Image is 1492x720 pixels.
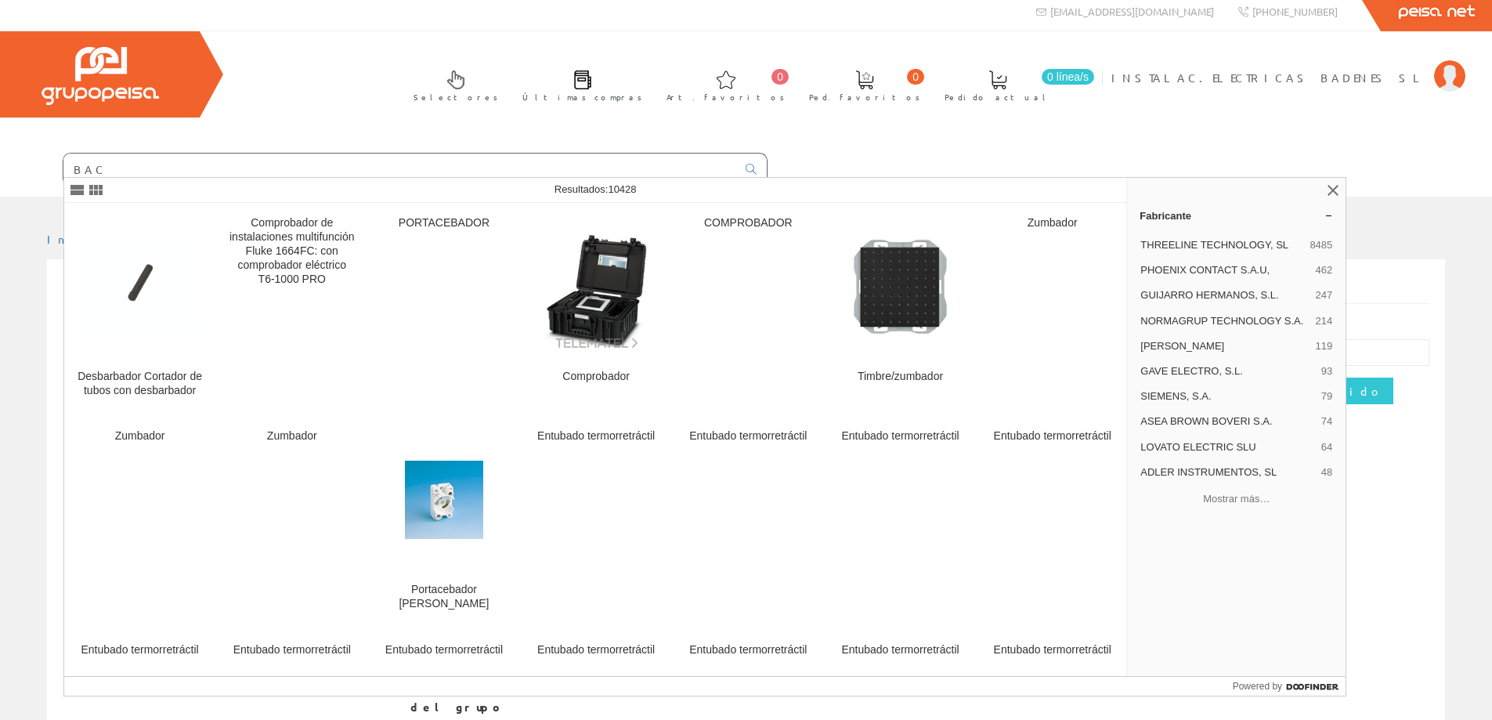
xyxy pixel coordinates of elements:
div: Entubado termorretráctil [533,643,659,657]
a: Entubado termorretráctil [673,631,824,675]
span: 0 [907,69,924,85]
span: ASEA BROWN BOVERI S.A. [1140,414,1315,429]
a: Entubado termorretráctil [977,631,1128,675]
span: 119 [1316,339,1333,353]
a: Zumbador [977,204,1128,416]
img: Timbre/zumbador [837,223,963,349]
a: Entubado termorretráctil [216,631,367,675]
a: INSTALAC.ELECTRICAS BADENES SL [1111,57,1465,72]
span: 10428 [608,183,636,195]
a: Powered by [1233,677,1346,696]
a: Desbarbador Cortador de tubos con desbarbador Desbarbador Cortador de tubos con desbarbador [64,204,215,416]
div: Zumbador [77,429,203,443]
a: PORTACEBADOR [368,204,519,416]
button: Mostrar más… [1133,487,1339,512]
span: Resultados: [555,183,637,195]
span: 8485 [1310,238,1332,252]
a: Entubado termorretráctil [825,417,976,629]
a: Inicio [47,232,114,246]
div: Entubado termorretráctil [381,643,507,657]
span: Pedido actual [945,89,1051,105]
div: Entubado termorretráctil [989,643,1115,657]
span: [PERSON_NAME] [1140,339,1309,353]
img: Comprobador [533,223,659,349]
a: Entubado termorretráctil [521,631,672,675]
a: Comprobador de instalaciones multifunción Fluke 1664FC: con comprobador eléctrico T6-1000 PRO [216,204,367,416]
span: 462 [1316,263,1333,277]
span: 74 [1321,414,1332,429]
span: 214 [1316,314,1333,328]
div: Entubado termorretráctil [229,643,355,657]
div: Comprobador [533,370,659,384]
a: Selectores [398,57,506,111]
a: Zumbador [216,417,367,629]
div: Comprobador de instalaciones multifunción Fluke 1664FC: con comprobador eléctrico T6-1000 PRO [229,216,355,287]
div: Zumbador [229,429,355,443]
div: PORTACEBADOR [381,216,507,230]
img: Grupo Peisa [42,47,159,105]
span: GAVE ELECTRO, S.L. [1140,364,1315,378]
a: Entubado termorretráctil [521,417,672,629]
span: 79 [1321,389,1332,403]
span: 0 [771,69,789,85]
span: SIEMENS, S.A. [1140,389,1315,403]
div: Entubado termorretráctil [77,643,203,657]
span: 93 [1321,364,1332,378]
a: Últimas compras [507,57,650,111]
a: COMPROBADOR [673,204,824,416]
a: Zumbador [64,417,215,629]
span: PHOENIX CONTACT S.A.U, [1140,263,1309,277]
a: Entubado termorretráctil [368,631,519,675]
a: Entubado termorretráctil [977,417,1128,629]
span: NORMAGRUP TECHNOLOGY S.A. [1140,314,1309,328]
div: Entubado termorretráctil [533,429,659,443]
img: Portacebador simon [405,461,483,539]
div: Entubado termorretráctil [685,643,811,657]
div: Entubado termorretráctil [837,429,963,443]
span: 48 [1321,465,1332,479]
span: 0 línea/s [1042,69,1094,85]
img: Desbarbador Cortador de tubos con desbarbador [77,240,203,333]
span: Powered by [1233,679,1282,693]
span: 247 [1316,288,1333,302]
span: THREELINE TECHNOLOGY, SL [1140,238,1303,252]
div: COMPROBADOR [685,216,811,230]
span: [PHONE_NUMBER] [1252,5,1338,18]
div: Zumbador [989,216,1115,230]
a: Entubado termorretráctil [673,417,824,629]
a: Portacebador simon Portacebador [PERSON_NAME] [368,417,519,629]
div: Entubado termorretráctil [685,429,811,443]
a: Entubado termorretráctil [825,631,976,675]
span: Últimas compras [522,89,642,105]
span: 64 [1321,440,1332,454]
a: Comprobador Comprobador [521,204,672,416]
span: Selectores [414,89,498,105]
div: Entubado termorretráctil [837,643,963,657]
div: Portacebador [PERSON_NAME] [381,583,507,611]
span: ADLER INSTRUMENTOS, SL [1140,465,1315,479]
a: Entubado termorretráctil [64,631,215,675]
input: Buscar ... [63,154,736,185]
div: Entubado termorretráctil [989,429,1115,443]
div: Timbre/zumbador [837,370,963,384]
a: Timbre/zumbador Timbre/zumbador [825,204,976,416]
span: [EMAIL_ADDRESS][DOMAIN_NAME] [1050,5,1214,18]
div: Desbarbador Cortador de tubos con desbarbador [77,370,203,398]
span: LOVATO ELECTRIC SLU [1140,440,1315,454]
span: GUIJARRO HERMANOS, S.L. [1140,288,1309,302]
span: INSTALAC.ELECTRICAS BADENES SL [1111,70,1426,85]
a: Fabricante [1127,203,1346,228]
span: Art. favoritos [667,89,785,105]
span: Ped. favoritos [809,89,920,105]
